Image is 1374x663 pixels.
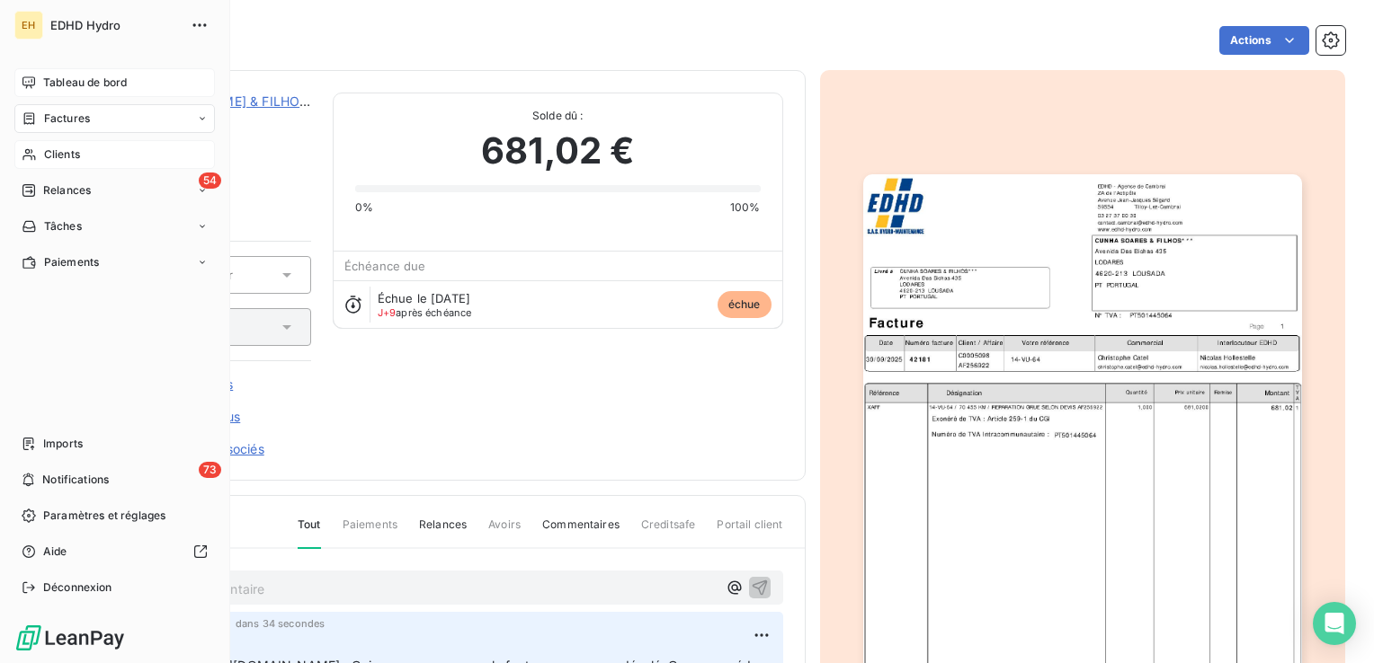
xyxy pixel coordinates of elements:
[43,182,91,199] span: Relances
[43,508,165,524] span: Paramètres et réglages
[298,517,321,549] span: Tout
[717,517,782,547] span: Portail client
[43,75,127,91] span: Tableau de bord
[141,93,327,109] a: [PERSON_NAME] & FILHOS***
[481,124,634,178] span: 681,02 €
[199,172,221,189] span: 54
[488,517,521,547] span: Avoirs
[378,307,472,318] span: après échéance
[14,537,215,566] a: Aide
[641,517,696,547] span: Creditsafe
[50,18,180,32] span: EDHD Hydro
[199,462,221,478] span: 73
[44,146,80,163] span: Clients
[730,199,761,216] span: 100%
[44,218,82,234] span: Tâches
[378,306,396,319] span: J+9
[44,254,99,270] span: Paiements
[718,291,772,318] span: échue
[419,517,467,547] span: Relances
[1219,26,1309,55] button: Actions
[44,110,90,127] span: Factures
[236,618,325,629] span: dans 34 secondes
[355,108,761,124] span: Solde dû :
[378,291,470,305] span: Échue le [DATE]
[542,517,620,547] span: Commentaires
[43,436,83,452] span: Imports
[43,579,112,596] span: Déconnexion
[1313,602,1356,645] div: Open Intercom Messenger
[14,11,43,40] div: EH
[355,199,373,216] span: 0%
[42,472,109,488] span: Notifications
[43,544,67,560] span: Aide
[344,259,426,273] span: Échéance due
[343,517,397,547] span: Paiements
[14,623,126,652] img: Logo LeanPay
